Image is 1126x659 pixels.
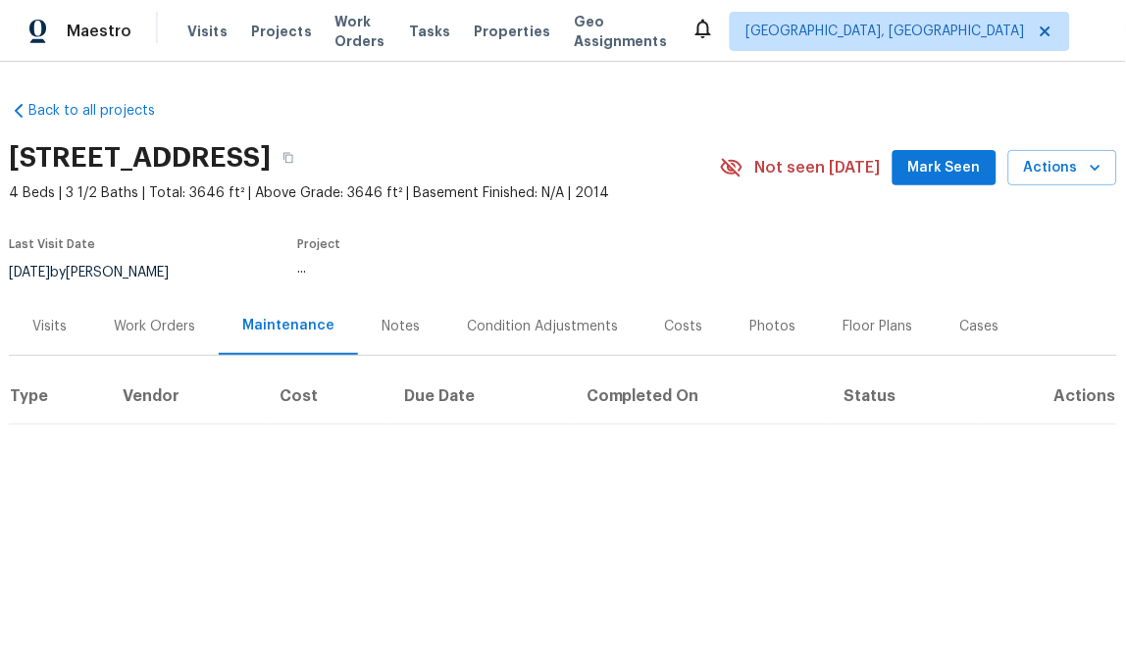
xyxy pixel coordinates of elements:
[574,12,668,51] span: Geo Assignments
[467,317,618,336] div: Condition Adjustments
[1008,150,1117,186] button: Actions
[9,369,107,424] th: Type
[665,317,703,336] div: Costs
[335,12,385,51] span: Work Orders
[9,101,197,121] a: Back to all projects
[114,317,195,336] div: Work Orders
[977,369,1117,424] th: Actions
[297,238,340,250] span: Project
[251,22,312,41] span: Projects
[9,238,95,250] span: Last Visit Date
[9,148,271,168] h2: [STREET_ADDRESS]
[67,22,131,41] span: Maestro
[908,156,981,180] span: Mark Seen
[750,317,796,336] div: Photos
[893,150,997,186] button: Mark Seen
[9,262,192,285] div: by [PERSON_NAME]
[960,317,999,336] div: Cases
[107,369,265,424] th: Vendor
[9,183,720,203] span: 4 Beds | 3 1/2 Baths | Total: 3646 ft² | Above Grade: 3646 ft² | Basement Finished: N/A | 2014
[187,22,228,41] span: Visits
[9,267,50,280] span: [DATE]
[746,22,1025,41] span: [GEOGRAPHIC_DATA], [GEOGRAPHIC_DATA]
[1024,156,1101,180] span: Actions
[32,317,67,336] div: Visits
[571,369,828,424] th: Completed On
[409,25,450,38] span: Tasks
[297,262,674,276] div: ...
[828,369,977,424] th: Status
[388,369,571,424] th: Due Date
[755,158,881,177] span: Not seen [DATE]
[382,317,420,336] div: Notes
[265,369,389,424] th: Cost
[271,140,306,176] button: Copy Address
[474,22,550,41] span: Properties
[844,317,913,336] div: Floor Plans
[242,316,334,335] div: Maintenance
